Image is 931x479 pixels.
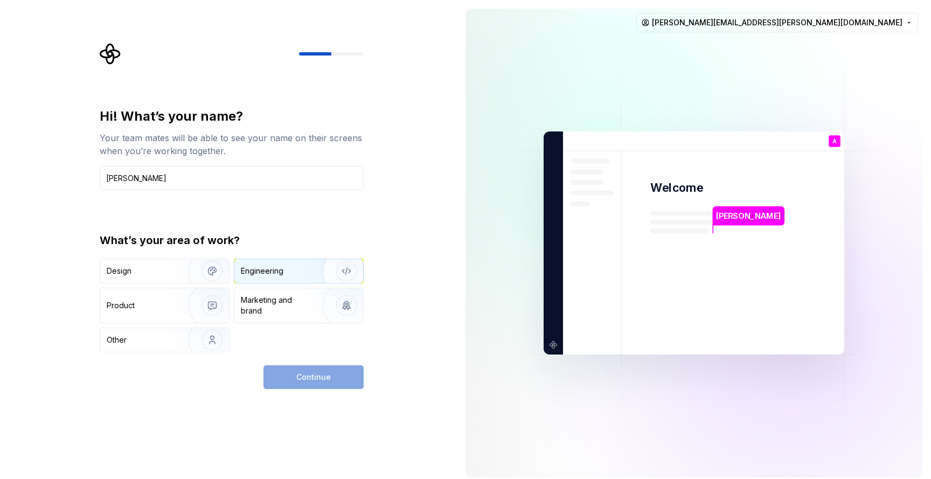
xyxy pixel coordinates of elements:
div: What’s your area of work? [100,233,364,248]
p: Welcome [650,180,703,196]
div: Engineering [241,266,283,276]
div: Marketing and brand [241,295,314,316]
input: Han Solo [100,166,364,190]
svg: Supernova Logo [100,43,121,65]
button: [PERSON_NAME][EMAIL_ADDRESS][PERSON_NAME][DOMAIN_NAME] [636,13,918,32]
div: Design [107,266,131,276]
div: Other [107,335,127,345]
div: Product [107,300,135,311]
div: Your team mates will be able to see your name on their screens when you’re working together. [100,131,364,157]
p: A [832,138,837,144]
div: Hi! What’s your name? [100,108,364,125]
span: [PERSON_NAME][EMAIL_ADDRESS][PERSON_NAME][DOMAIN_NAME] [652,17,902,28]
p: [PERSON_NAME] [716,210,781,222]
